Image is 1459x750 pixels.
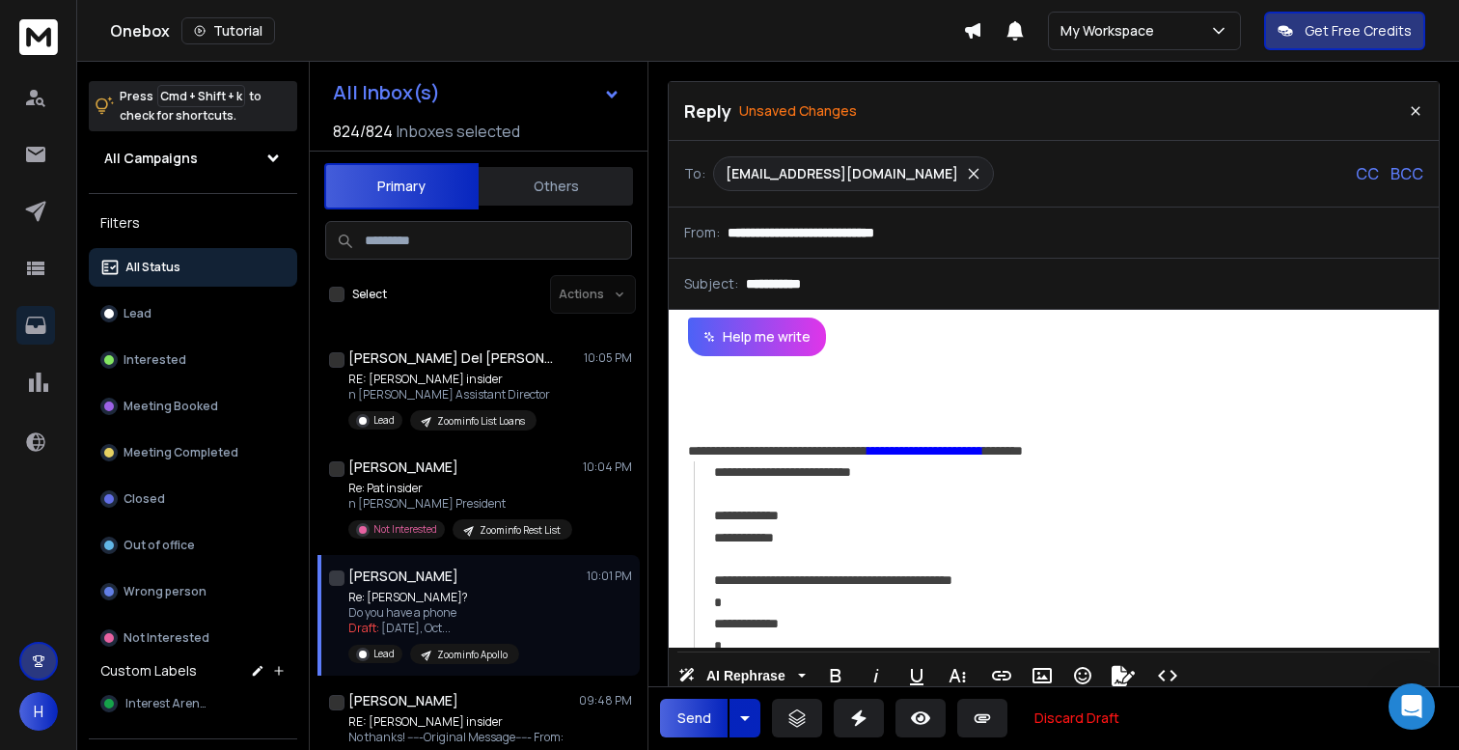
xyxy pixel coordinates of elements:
h1: [PERSON_NAME] [348,691,458,710]
span: Cmd + Shift + k [157,85,245,107]
button: All Status [89,248,297,287]
button: Interested [89,341,297,379]
button: Bold (⌘B) [817,656,854,695]
p: To: [684,164,705,183]
p: Not Interested [124,630,209,646]
p: [EMAIL_ADDRESS][DOMAIN_NAME] [726,164,958,183]
p: Interested [124,352,186,368]
p: No thanks! -----Original Message----- From: [348,730,572,745]
button: All Inbox(s) [317,73,636,112]
button: Underline (⌘U) [898,656,935,695]
button: All Campaigns [89,139,297,178]
button: AI Rephrase [674,656,810,695]
div: Onebox [110,17,963,44]
p: 10:01 PM [587,569,632,584]
p: Wrong person [124,584,206,599]
button: H [19,692,58,731]
h1: All Campaigns [104,149,198,168]
p: Zoominfo Rest List [480,523,561,538]
p: Re: Pat insider [348,481,572,496]
button: Code View [1149,656,1186,695]
button: Closed [89,480,297,518]
p: Press to check for shortcuts. [120,87,262,125]
button: Others [479,165,633,208]
p: Unsaved Changes [739,101,857,121]
button: Out of office [89,526,297,565]
h1: [PERSON_NAME] [348,458,458,477]
label: Select [352,287,387,302]
p: All Status [125,260,180,275]
p: Lead [373,413,395,428]
h3: Inboxes selected [397,120,520,143]
h1: [PERSON_NAME] [348,567,458,586]
p: Subject: [684,274,738,293]
div: Open Intercom Messenger [1389,683,1435,730]
button: Insert Image (⌘P) [1024,656,1060,695]
p: Reply [684,97,731,125]
p: n [PERSON_NAME] President [348,496,572,512]
p: Get Free Credits [1305,21,1412,41]
button: Discard Draft [1019,699,1135,737]
p: Not Interested [373,522,437,537]
p: My Workspace [1060,21,1162,41]
p: Out of office [124,538,195,553]
button: Interest Arena [89,684,297,723]
button: Wrong person [89,572,297,611]
p: 09:48 PM [579,693,632,708]
span: Draft: [348,620,379,636]
p: RE: [PERSON_NAME] insider [348,714,572,730]
p: From: [684,223,720,242]
h3: Filters [89,209,297,236]
button: Insert Link (⌘K) [983,656,1020,695]
p: Re: [PERSON_NAME]? [348,590,519,605]
button: Italic (⌘I) [858,656,895,695]
p: Do you have a phone [348,605,519,621]
button: Meeting Booked [89,387,297,426]
p: 10:04 PM [583,459,632,475]
h3: Custom Labels [100,661,197,681]
p: Closed [124,491,165,507]
button: Meeting Completed [89,433,297,472]
span: 824 / 824 [333,120,393,143]
p: Lead [124,306,151,321]
span: Interest Arena [125,696,207,711]
h1: [PERSON_NAME] Del [PERSON_NAME] [348,348,561,368]
button: Tutorial [181,17,275,44]
button: Signature [1105,656,1142,695]
h1: All Inbox(s) [333,83,440,102]
button: Emoticons [1064,656,1101,695]
p: CC [1356,162,1379,185]
button: Send [660,699,728,737]
p: RE: [PERSON_NAME] insider [348,372,550,387]
p: n [PERSON_NAME] Assistant Director [348,387,550,403]
button: Help me write [688,318,826,356]
button: Get Free Credits [1264,12,1425,50]
button: Lead [89,294,297,333]
button: Primary [324,163,479,209]
button: Not Interested [89,619,297,657]
p: Lead [373,647,395,661]
button: More Text [939,656,976,695]
span: AI Rephrase [702,668,789,684]
p: 10:05 PM [584,350,632,366]
p: Meeting Completed [124,445,238,460]
span: [DATE], Oct ... [381,620,451,636]
p: Zoominfo Apollo [437,648,508,662]
p: Zoominfo List Loans [437,414,525,429]
p: Meeting Booked [124,399,218,414]
p: BCC [1390,162,1423,185]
